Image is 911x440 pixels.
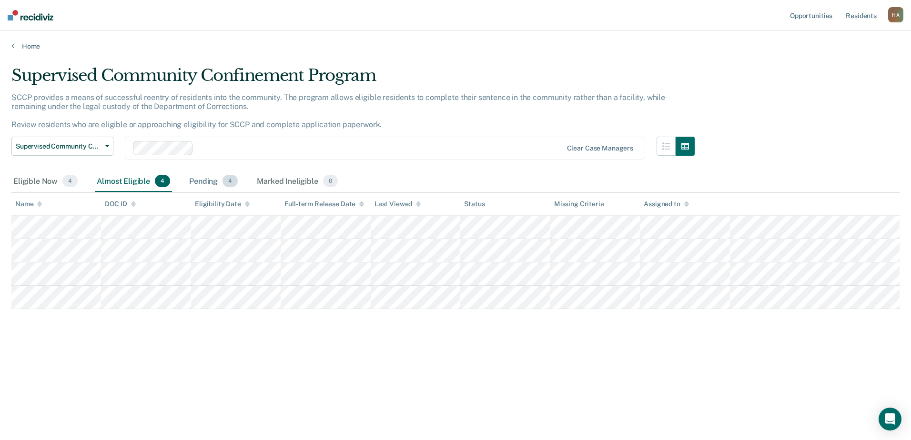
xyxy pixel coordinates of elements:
[888,7,903,22] button: HA
[16,142,101,150] span: Supervised Community Confinement Program
[879,408,901,430] div: Open Intercom Messenger
[15,200,42,208] div: Name
[567,144,633,152] div: Clear case managers
[11,42,900,50] a: Home
[62,175,78,187] span: 4
[223,175,238,187] span: 4
[8,10,53,20] img: Recidiviz
[464,200,485,208] div: Status
[187,171,240,192] div: Pending4
[323,175,338,187] span: 0
[11,137,113,156] button: Supervised Community Confinement Program
[11,171,80,192] div: Eligible Now4
[11,93,665,130] p: SCCP provides a means of successful reentry of residents into the community. The program allows e...
[105,200,135,208] div: DOC ID
[284,200,364,208] div: Full-term Release Date
[195,200,250,208] div: Eligibility Date
[888,7,903,22] div: H A
[11,66,695,93] div: Supervised Community Confinement Program
[554,200,604,208] div: Missing Criteria
[95,171,172,192] div: Almost Eligible4
[644,200,688,208] div: Assigned to
[375,200,421,208] div: Last Viewed
[155,175,170,187] span: 4
[255,171,340,192] div: Marked Ineligible0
